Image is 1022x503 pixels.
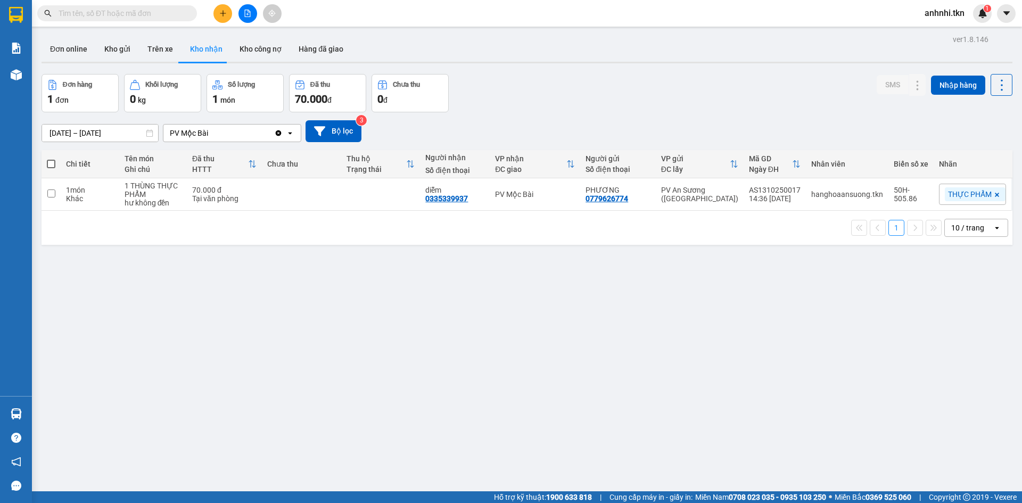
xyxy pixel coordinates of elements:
div: PV Mộc Bài [495,190,575,199]
th: Toggle SortBy [490,150,580,178]
div: Đơn hàng [63,81,92,88]
span: message [11,481,21,491]
input: Select a date range. [42,125,158,142]
button: Số lượng1món [207,74,284,112]
span: Miền Bắc [835,491,911,503]
div: PHƯƠNG [586,186,650,194]
button: Đã thu70.000đ [289,74,366,112]
span: caret-down [1002,9,1011,18]
div: ĐC giao [495,165,566,174]
svg: Clear value [274,129,283,137]
button: Kho gửi [96,36,139,62]
div: 50H-505.86 [894,186,928,203]
span: 1 [212,93,218,105]
div: Chưa thu [393,81,420,88]
div: 0335339937 [425,194,468,203]
span: copyright [963,493,970,501]
div: Tại văn phòng [192,194,257,203]
strong: 1900 633 818 [546,493,592,501]
div: Tên món [125,154,182,163]
button: Nhập hàng [931,76,985,95]
span: 1 [985,5,989,12]
button: plus [213,4,232,23]
div: 0779626774 [586,194,628,203]
div: PV Mộc Bài [170,128,208,138]
div: Trạng thái [347,165,407,174]
button: Bộ lọc [306,120,361,142]
div: Thu hộ [347,154,407,163]
div: AS1310250017 [749,186,801,194]
div: Người nhận [425,153,484,162]
div: diễm [425,186,484,194]
div: VP nhận [495,154,566,163]
div: Ghi chú [125,165,182,174]
button: aim [263,4,282,23]
span: Hỗ trợ kỹ thuật: [494,491,592,503]
button: Kho công nợ [231,36,290,62]
strong: 0369 525 060 [866,493,911,501]
div: Chi tiết [66,160,114,168]
span: 1 [47,93,53,105]
div: Khác [66,194,114,203]
div: 10 / trang [951,222,984,233]
div: VP gửi [661,154,730,163]
span: | [600,491,601,503]
strong: 0708 023 035 - 0935 103 250 [729,493,826,501]
th: Toggle SortBy [341,150,421,178]
div: ver 1.8.146 [953,34,988,45]
th: Toggle SortBy [656,150,744,178]
button: Khối lượng0kg [124,74,201,112]
span: aim [268,10,276,17]
div: Chưa thu [267,160,336,168]
span: question-circle [11,433,21,443]
img: logo-vxr [9,7,23,23]
th: Toggle SortBy [744,150,806,178]
button: Hàng đã giao [290,36,352,62]
span: đ [327,96,332,104]
div: Biển số xe [894,160,928,168]
div: Đã thu [310,81,330,88]
div: Người gửi [586,154,650,163]
span: plus [219,10,227,17]
img: solution-icon [11,43,22,54]
img: icon-new-feature [978,9,987,18]
sup: 1 [984,5,991,12]
button: SMS [877,75,909,94]
div: HTTT [192,165,248,174]
button: Kho nhận [182,36,231,62]
span: đơn [55,96,69,104]
input: Tìm tên, số ĐT hoặc mã đơn [59,7,184,19]
img: warehouse-icon [11,408,22,419]
div: Khối lượng [145,81,178,88]
div: 1 THÙNG THỰC PHẨM [125,182,182,199]
span: file-add [244,10,251,17]
button: file-add [238,4,257,23]
svg: open [286,129,294,137]
span: notification [11,457,21,467]
div: Nhân viên [811,160,883,168]
span: Miền Nam [695,491,826,503]
div: Số điện thoại [425,166,484,175]
div: Nhãn [939,160,1006,168]
div: Số điện thoại [586,165,650,174]
div: Mã GD [749,154,792,163]
img: warehouse-icon [11,69,22,80]
span: 0 [377,93,383,105]
div: Đã thu [192,154,248,163]
div: ĐC lấy [661,165,730,174]
div: hanghoaansuong.tkn [811,190,883,199]
span: search [44,10,52,17]
div: hư không đền [125,199,182,207]
button: Đơn hàng1đơn [42,74,119,112]
input: Selected PV Mộc Bài. [209,128,210,138]
span: THỰC PHẨM [948,189,992,199]
sup: 3 [356,115,367,126]
div: 1 món [66,186,114,194]
span: món [220,96,235,104]
div: PV An Sương ([GEOGRAPHIC_DATA]) [661,186,738,203]
svg: open [993,224,1001,232]
div: 14:36 [DATE] [749,194,801,203]
span: kg [138,96,146,104]
span: | [919,491,921,503]
div: 70.000 đ [192,186,257,194]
